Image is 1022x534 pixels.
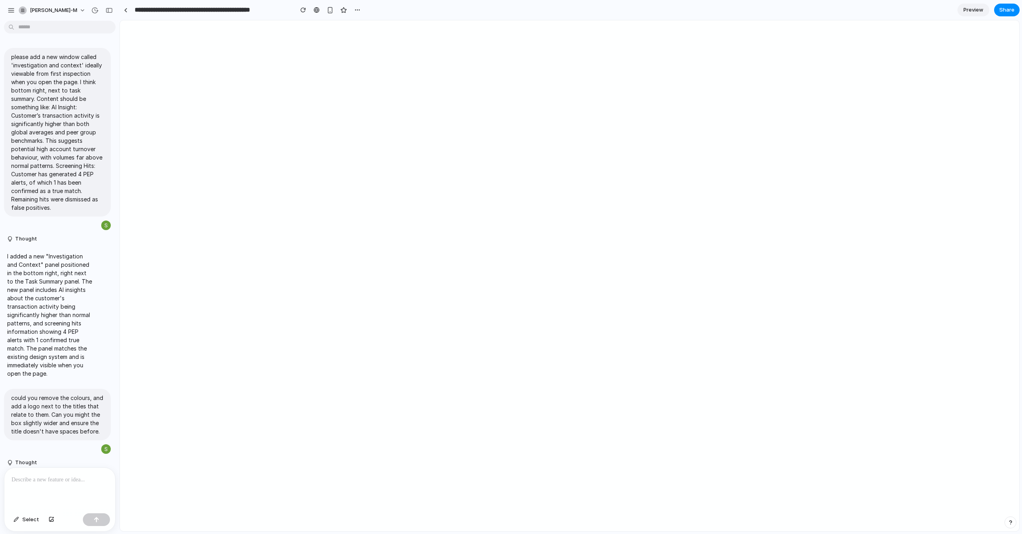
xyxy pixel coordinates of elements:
[11,394,104,435] p: could you remove the colours, and add a logo next to the titles that relate to them. Can you migh...
[16,4,90,17] button: [PERSON_NAME]-m
[963,6,983,14] span: Preview
[994,4,1020,16] button: Share
[11,53,104,212] p: please add a new window called 'investigation and context' ideally viewable from first inspection...
[10,513,43,526] button: Select
[7,252,92,378] p: I added a new "Investigation and Context" panel positioned in the bottom right, right next to the...
[30,6,77,14] span: [PERSON_NAME]-m
[957,4,989,16] a: Preview
[22,516,39,524] span: Select
[999,6,1014,14] span: Share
